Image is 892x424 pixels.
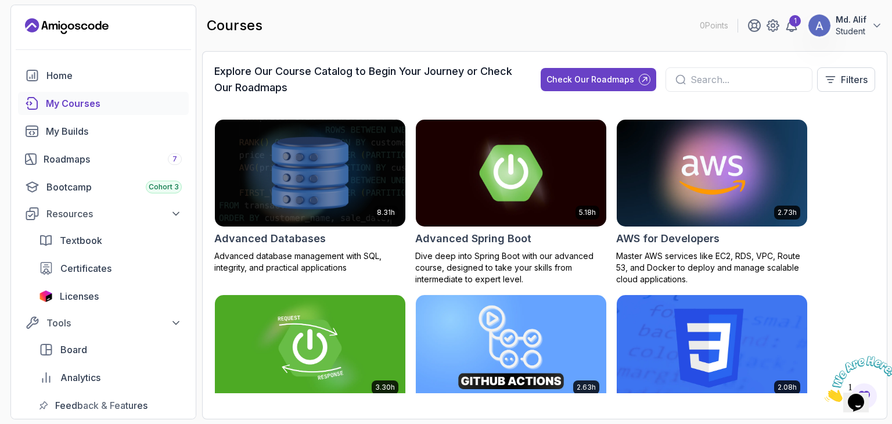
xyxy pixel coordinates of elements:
p: Dive deep into Spring Boot with our advanced course, designed to take your skills from intermedia... [415,250,607,285]
img: CI/CD with GitHub Actions card [416,295,606,402]
p: 2.08h [778,383,797,392]
div: Check Our Roadmaps [546,74,634,85]
span: 7 [172,154,177,164]
h2: courses [207,16,262,35]
a: home [18,64,189,87]
div: Bootcamp [46,180,182,194]
button: Resources [18,203,189,224]
span: Cohort 3 [149,182,179,192]
div: Roadmaps [44,152,182,166]
span: Board [60,343,87,357]
a: courses [18,92,189,115]
span: Analytics [60,371,100,385]
img: user profile image [808,15,830,37]
a: textbook [32,229,189,252]
p: Advanced database management with SQL, integrity, and practical applications [214,250,406,274]
a: roadmaps [18,148,189,171]
a: Advanced Databases card8.31hAdvanced DatabasesAdvanced database management with SQL, integrity, a... [214,119,406,274]
a: builds [18,120,189,143]
span: Certificates [60,261,111,275]
a: bootcamp [18,175,189,199]
span: Textbook [60,233,102,247]
p: Master AWS services like EC2, RDS, VPC, Route 53, and Docker to deploy and manage scalable cloud ... [616,250,808,285]
img: jetbrains icon [39,290,53,302]
div: My Courses [46,96,182,110]
a: licenses [32,285,189,308]
a: board [32,338,189,361]
h2: Advanced Databases [214,231,326,247]
div: 1 [789,15,801,27]
img: CSS Essentials card [617,295,807,402]
h2: AWS for Developers [616,231,720,247]
h2: Advanced Spring Boot [415,231,531,247]
button: Tools [18,312,189,333]
button: Check Our Roadmaps [541,68,656,91]
p: 2.73h [778,208,797,217]
img: Advanced Databases card [215,120,405,227]
a: AWS for Developers card2.73hAWS for DevelopersMaster AWS services like EC2, RDS, VPC, Route 53, a... [616,119,808,285]
p: Md. Alif [836,14,866,26]
a: Landing page [25,17,109,35]
img: Advanced Spring Boot card [416,120,606,227]
input: Search... [690,73,803,87]
img: Chat attention grabber [5,5,77,51]
p: 0 Points [700,20,728,31]
p: 8.31h [377,208,395,217]
span: 1 [5,5,9,15]
a: certificates [32,257,189,280]
button: user profile imageMd. AlifStudent [808,14,883,37]
iframe: chat widget [820,351,892,407]
p: 5.18h [579,208,596,217]
span: Feedback & Features [55,398,148,412]
a: feedback [32,394,189,417]
p: 3.30h [375,383,395,392]
p: 2.63h [577,383,596,392]
button: Filters [817,67,875,92]
div: Resources [46,207,182,221]
img: AWS for Developers card [617,120,807,227]
a: Advanced Spring Boot card5.18hAdvanced Spring BootDive deep into Spring Boot with our advanced co... [415,119,607,285]
span: Licenses [60,289,99,303]
div: Home [46,69,182,82]
div: Tools [46,316,182,330]
h3: Explore Our Course Catalog to Begin Your Journey or Check Our Roadmaps [214,63,520,96]
div: My Builds [46,124,182,138]
a: analytics [32,366,189,389]
img: Building APIs with Spring Boot card [215,295,405,402]
p: Filters [841,73,868,87]
p: Student [836,26,866,37]
a: 1 [785,19,799,33]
